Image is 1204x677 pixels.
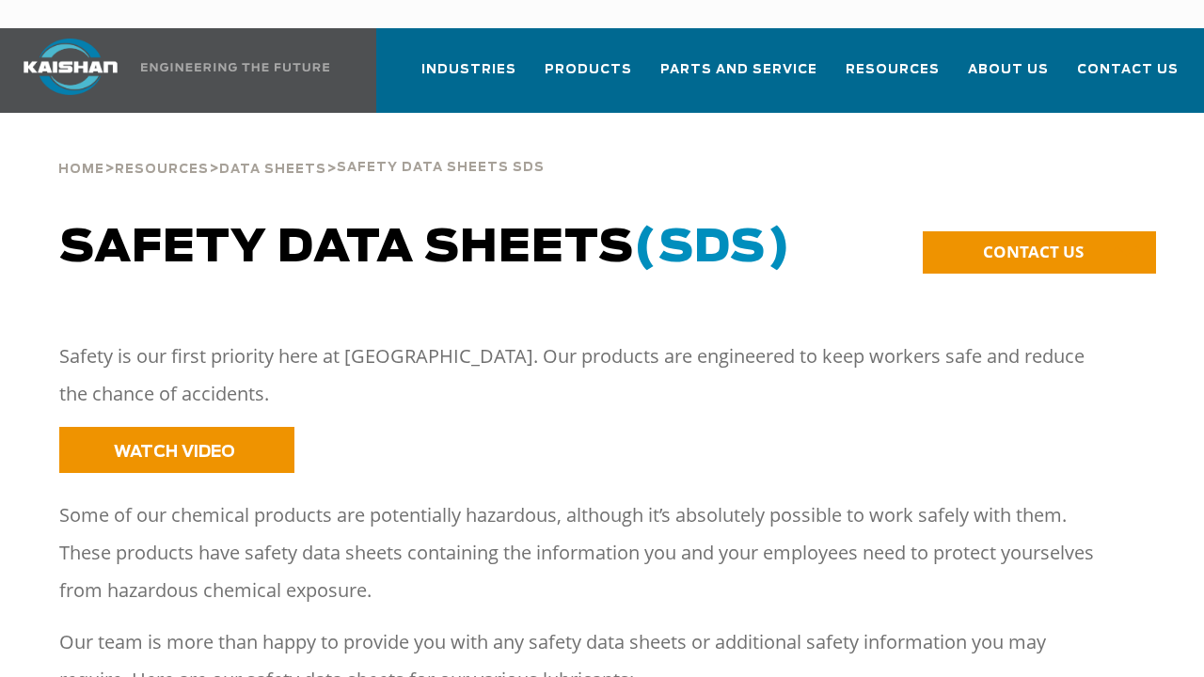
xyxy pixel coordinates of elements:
[846,59,940,81] span: Resources
[59,427,294,473] a: WATCH VIDEO
[219,164,326,176] span: Data Sheets
[983,241,1084,262] span: CONTACT US
[58,113,545,184] div: > > >
[141,63,329,71] img: Engineering the future
[58,164,104,176] span: Home
[634,226,791,271] span: (SDS)
[219,160,326,177] a: Data Sheets
[337,162,545,174] span: Safety Data Sheets SDS
[660,59,817,81] span: Parts and Service
[968,59,1049,81] span: About Us
[923,231,1156,274] a: CONTACT US
[846,45,940,109] a: Resources
[968,45,1049,109] a: About Us
[545,45,632,109] a: Products
[59,338,1111,413] p: Safety is our first priority here at [GEOGRAPHIC_DATA]. Our products are engineered to keep worke...
[59,226,791,271] span: Safety Data Sheets
[421,45,516,109] a: Industries
[115,160,209,177] a: Resources
[421,59,516,81] span: Industries
[1077,45,1179,109] a: Contact Us
[115,164,209,176] span: Resources
[660,45,817,109] a: Parts and Service
[58,160,104,177] a: Home
[1077,59,1179,81] span: Contact Us
[114,444,235,460] span: WATCH VIDEO
[545,59,632,81] span: Products
[59,502,1094,603] span: Some of our chemical products are potentially hazardous, although it’s absolutely possible to wor...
